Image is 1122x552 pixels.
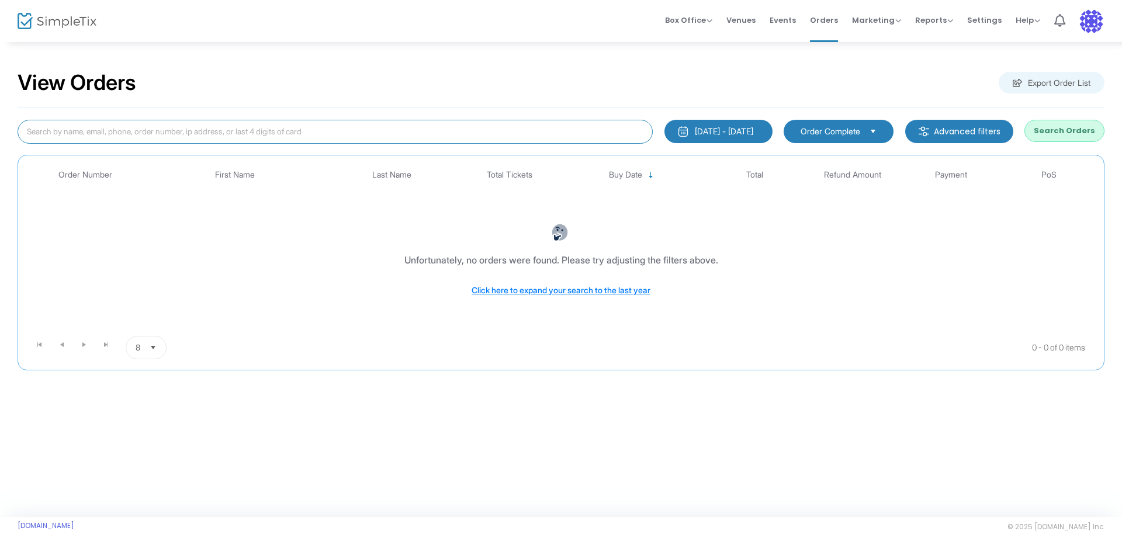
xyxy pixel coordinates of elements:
span: Help [1016,15,1040,26]
span: © 2025 [DOMAIN_NAME] Inc. [1007,522,1104,532]
div: Unfortunately, no orders were found. Please try adjusting the filters above. [404,253,718,267]
kendo-pager-info: 0 - 0 of 0 items [283,336,1085,359]
span: Reports [915,15,953,26]
span: Order Number [58,170,112,180]
th: Total [706,161,804,189]
span: Marketing [852,15,901,26]
span: PoS [1041,170,1057,180]
div: Data table [24,161,1098,331]
span: Orders [810,5,838,35]
th: Total Tickets [460,161,559,189]
span: Payment [935,170,967,180]
th: Refund Amount [804,161,902,189]
span: Order Complete [801,126,860,137]
button: Select [865,125,881,138]
span: Venues [726,5,756,35]
span: Last Name [372,170,411,180]
div: [DATE] - [DATE] [695,126,753,137]
img: monthly [677,126,689,137]
span: Sortable [646,171,656,180]
a: [DOMAIN_NAME] [18,521,74,530]
button: Search Orders [1024,120,1104,142]
span: Box Office [665,15,712,26]
img: filter [918,126,930,137]
button: Select [145,336,161,359]
span: Click here to expand your search to the last year [472,285,650,295]
span: First Name [215,170,255,180]
input: Search by name, email, phone, order number, ip address, or last 4 digits of card [18,120,653,144]
h2: View Orders [18,70,136,96]
span: Events [770,5,796,35]
span: 8 [136,342,140,353]
img: face-thinking.png [551,224,569,241]
m-button: Advanced filters [905,120,1013,143]
button: [DATE] - [DATE] [664,120,773,143]
span: Settings [967,5,1002,35]
span: Buy Date [609,170,642,180]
